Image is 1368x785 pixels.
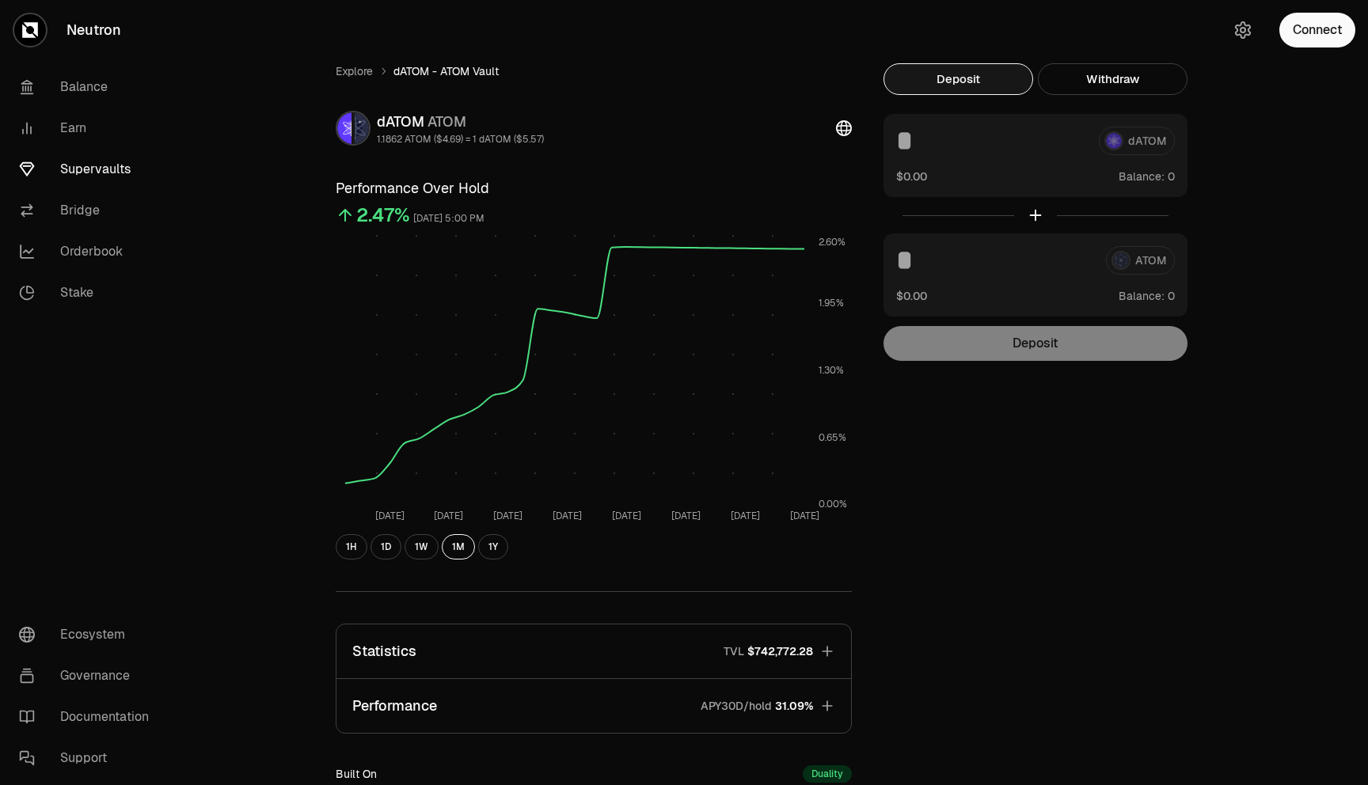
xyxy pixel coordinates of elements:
img: dATOM Logo [337,112,351,144]
tspan: [DATE] [553,510,582,522]
span: dATOM - ATOM Vault [393,63,499,79]
img: ATOM Logo [355,112,369,144]
span: ATOM [427,112,466,131]
p: Statistics [352,640,416,662]
button: $0.00 [896,168,927,184]
tspan: [DATE] [434,510,463,522]
a: Explore [336,63,373,79]
a: Earn [6,108,171,149]
button: 1H [336,534,367,559]
div: dATOM [377,111,544,133]
span: 31.09% [775,698,813,714]
h3: Performance Over Hold [336,177,852,199]
button: Deposit [883,63,1033,95]
p: TVL [724,643,744,659]
a: Governance [6,655,171,696]
nav: breadcrumb [336,63,852,79]
tspan: 1.30% [819,364,844,377]
p: Performance [352,695,437,717]
tspan: [DATE] [493,510,522,522]
a: Stake [6,272,171,313]
div: 2.47% [356,203,410,228]
a: Ecosystem [6,614,171,655]
div: 1.1862 ATOM ($4.69) = 1 dATOM ($5.57) [377,133,544,146]
button: 1D [370,534,401,559]
a: Supervaults [6,149,171,190]
button: $0.00 [896,287,927,304]
button: 1Y [478,534,508,559]
tspan: [DATE] [790,510,819,522]
tspan: [DATE] [375,510,405,522]
button: StatisticsTVL$742,772.28 [336,624,851,678]
tspan: [DATE] [612,510,641,522]
span: Balance: [1119,288,1165,304]
tspan: 0.65% [819,431,846,444]
div: Duality [803,765,852,783]
div: [DATE] 5:00 PM [413,210,484,228]
a: Balance [6,66,171,108]
a: Orderbook [6,231,171,272]
tspan: 2.60% [819,236,845,248]
button: 1M [442,534,475,559]
button: Connect [1279,13,1355,47]
button: 1W [405,534,439,559]
a: Support [6,738,171,779]
p: APY30D/hold [701,698,772,714]
button: Withdraw [1038,63,1187,95]
tspan: [DATE] [731,510,760,522]
span: $742,772.28 [747,643,813,659]
div: Built On [336,766,377,782]
button: PerformanceAPY30D/hold31.09% [336,679,851,733]
tspan: 1.95% [819,297,844,309]
tspan: [DATE] [671,510,701,522]
span: Balance: [1119,169,1165,184]
a: Bridge [6,190,171,231]
a: Documentation [6,696,171,738]
tspan: 0.00% [819,498,847,510]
